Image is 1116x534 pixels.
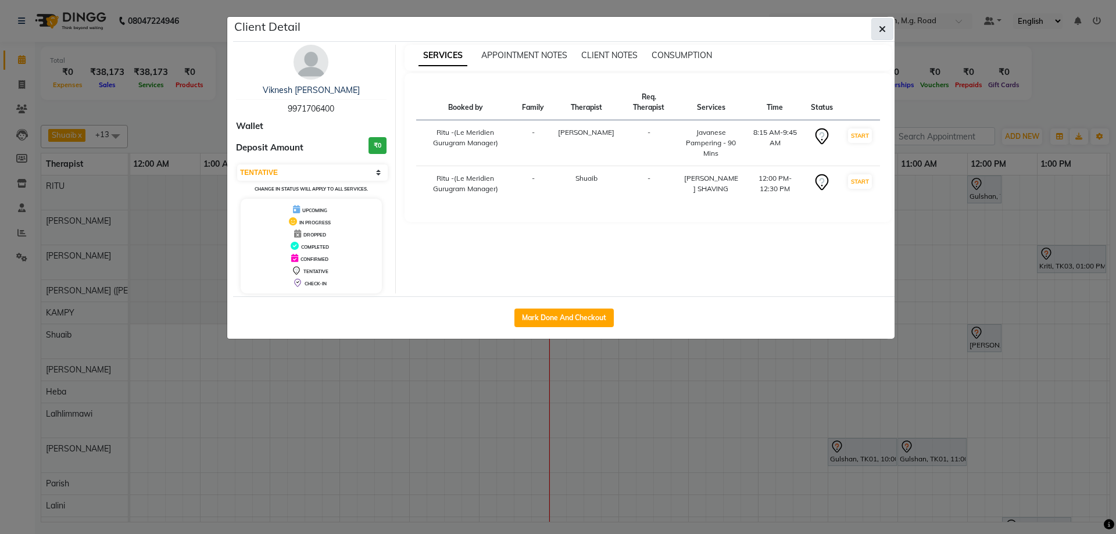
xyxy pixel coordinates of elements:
[369,137,387,154] h3: ₹0
[848,174,872,189] button: START
[683,173,739,194] div: [PERSON_NAME] SHAVING
[294,45,328,80] img: avatar
[551,85,621,120] th: Therapist
[515,85,551,120] th: Family
[621,85,676,120] th: Req. Therapist
[416,166,516,202] td: Ritu -(Le Meridien Gurugram Manager)
[301,244,329,250] span: COMPLETED
[305,281,327,286] span: CHECK-IN
[558,128,614,137] span: [PERSON_NAME]
[746,120,804,166] td: 8:15 AM-9:45 AM
[676,85,746,120] th: Services
[288,103,334,114] span: 9971706400
[581,50,638,60] span: CLIENT NOTES
[263,85,360,95] a: Viknesh [PERSON_NAME]
[621,166,676,202] td: -
[416,85,516,120] th: Booked by
[804,85,840,120] th: Status
[514,309,614,327] button: Mark Done And Checkout
[255,186,368,192] small: Change in status will apply to all services.
[652,50,712,60] span: CONSUMPTION
[416,120,516,166] td: Ritu -(Le Meridien Gurugram Manager)
[848,128,872,143] button: START
[746,166,804,202] td: 12:00 PM-12:30 PM
[746,85,804,120] th: Time
[515,120,551,166] td: -
[236,120,263,133] span: Wallet
[299,220,331,225] span: IN PROGRESS
[303,232,326,238] span: DROPPED
[303,268,328,274] span: TENTATIVE
[419,45,467,66] span: SERVICES
[575,174,598,182] span: Shuaib
[683,127,739,159] div: Javanese Pampering - 90 Mins
[302,207,327,213] span: UPCOMING
[236,141,303,155] span: Deposit Amount
[621,120,676,166] td: -
[481,50,567,60] span: APPOINTMENT NOTES
[301,256,328,262] span: CONFIRMED
[234,18,301,35] h5: Client Detail
[515,166,551,202] td: -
